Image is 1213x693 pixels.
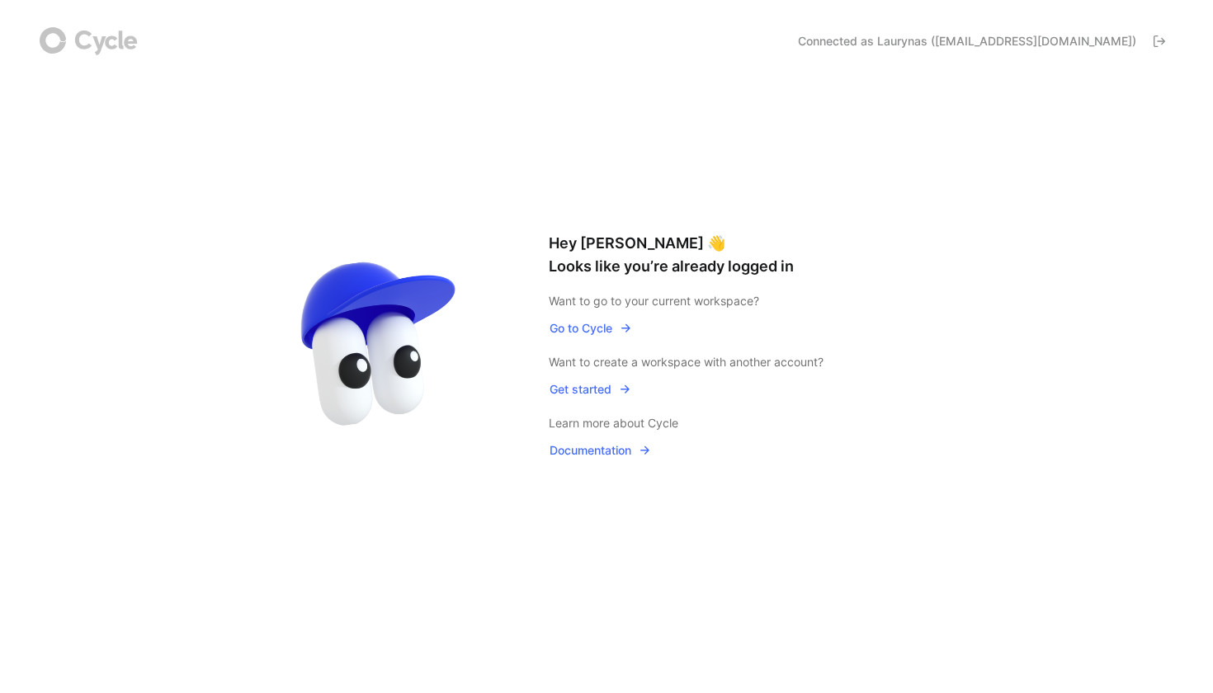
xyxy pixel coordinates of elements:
[791,28,1173,54] button: Connected as Laurynas ([EMAIL_ADDRESS][DOMAIN_NAME])
[798,33,1136,49] span: Connected as Laurynas ([EMAIL_ADDRESS][DOMAIN_NAME])
[549,232,945,278] h1: Hey [PERSON_NAME] 👋 Looks like you’re already logged in
[549,291,945,311] div: Want to go to your current workspace?
[549,379,632,400] button: Get started
[549,440,652,461] button: Documentation
[549,352,945,372] div: Want to create a workspace with another account?
[550,318,632,338] span: Go to Cycle
[549,413,945,433] div: Learn more about Cycle
[550,441,651,460] span: Documentation
[549,318,633,339] button: Go to Cycle
[268,235,491,458] img: avatar
[550,379,631,399] span: Get started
